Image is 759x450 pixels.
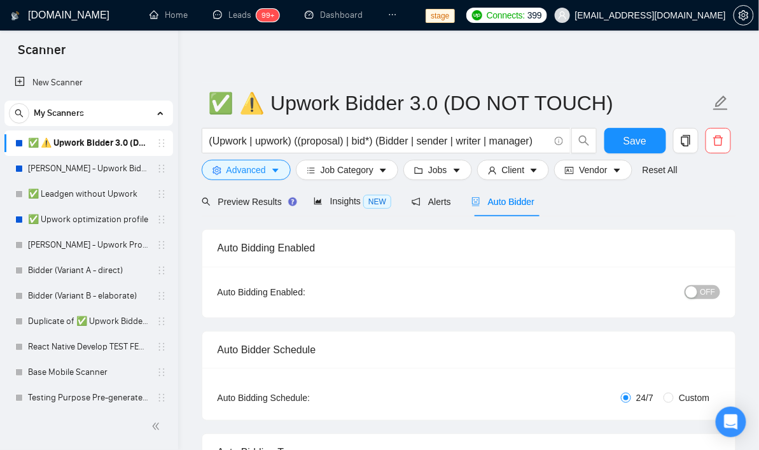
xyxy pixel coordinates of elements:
[388,10,397,19] span: ellipsis
[412,197,421,206] span: notification
[202,197,211,206] span: search
[631,391,658,405] span: 24/7
[28,385,149,411] a: Testing Purpose Pre-generated 1
[157,138,167,148] span: holder
[613,165,622,175] span: caret-down
[287,196,298,207] div: Tooltip anchor
[28,334,149,360] a: React Native Develop TEST FEB 123
[734,10,754,20] a: setting
[11,6,20,26] img: logo
[202,160,291,180] button: settingAdvancedcaret-down
[157,291,167,301] span: holder
[157,189,167,199] span: holder
[363,195,391,209] span: NEW
[487,8,525,22] span: Connects:
[271,165,280,175] span: caret-down
[706,135,730,146] span: delete
[226,163,266,177] span: Advanced
[150,10,188,20] a: homeHome
[28,360,149,385] a: Base Mobile Scanner
[706,128,731,153] button: delete
[472,10,482,20] img: upwork-logo.png
[674,391,714,405] span: Custom
[604,128,666,153] button: Save
[28,309,149,334] a: Duplicate of ✅ Upwork Bidder 3.0
[256,9,279,22] sup: 99+
[643,163,678,177] a: Reset All
[9,103,29,123] button: search
[157,342,167,352] span: holder
[558,11,567,20] span: user
[218,391,385,405] div: Auto Bidding Schedule:
[28,283,149,309] a: Bidder (Variant B - elaborate)
[218,230,720,266] div: Auto Bidding Enabled
[296,160,398,180] button: barsJob Categorycaret-down
[157,164,167,174] span: holder
[314,197,323,206] span: area-chart
[673,128,699,153] button: copy
[571,128,597,153] button: search
[488,165,497,175] span: user
[307,165,316,175] span: bars
[713,95,729,111] span: edit
[15,70,163,95] a: New Scanner
[477,160,550,180] button: userClientcaret-down
[209,87,710,119] input: Scanner name...
[674,135,698,146] span: copy
[529,165,538,175] span: caret-down
[4,70,173,95] li: New Scanner
[305,10,363,20] a: dashboardDashboard
[555,137,563,145] span: info-circle
[554,160,632,180] button: idcardVendorcaret-down
[213,10,279,20] a: messageLeads99+
[700,285,716,299] span: OFF
[157,214,167,225] span: holder
[28,181,149,207] a: ✅ Leadgen without Upwork
[28,207,149,232] a: ✅ Upwork optimization profile
[579,163,607,177] span: Vendor
[379,165,387,175] span: caret-down
[8,41,76,67] span: Scanner
[572,135,596,146] span: search
[426,9,454,23] span: stage
[157,367,167,377] span: holder
[314,196,391,206] span: Insights
[157,393,167,403] span: holder
[157,265,167,276] span: holder
[34,101,84,126] span: My Scanners
[218,285,385,299] div: Auto Bidding Enabled:
[471,197,480,206] span: robot
[428,163,447,177] span: Jobs
[321,163,373,177] span: Job Category
[734,5,754,25] button: setting
[212,165,221,175] span: setting
[412,197,451,207] span: Alerts
[502,163,525,177] span: Client
[209,133,549,149] input: Search Freelance Jobs...
[157,240,167,250] span: holder
[452,165,461,175] span: caret-down
[403,160,472,180] button: folderJobscaret-down
[414,165,423,175] span: folder
[28,232,149,258] a: [PERSON_NAME] - Upwork Proposal
[716,407,746,437] div: Open Intercom Messenger
[28,156,149,181] a: [PERSON_NAME] - Upwork Bidder
[218,332,720,368] div: Auto Bidder Schedule
[471,197,534,207] span: Auto Bidder
[28,258,149,283] a: Bidder (Variant A - direct)
[734,10,753,20] span: setting
[202,197,293,207] span: Preview Results
[10,109,29,118] span: search
[527,8,541,22] span: 399
[623,133,646,149] span: Save
[28,130,149,156] a: ✅ ⚠️ Upwork Bidder 3.0 (DO NOT TOUCH)
[157,316,167,327] span: holder
[565,165,574,175] span: idcard
[151,420,164,433] span: double-left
